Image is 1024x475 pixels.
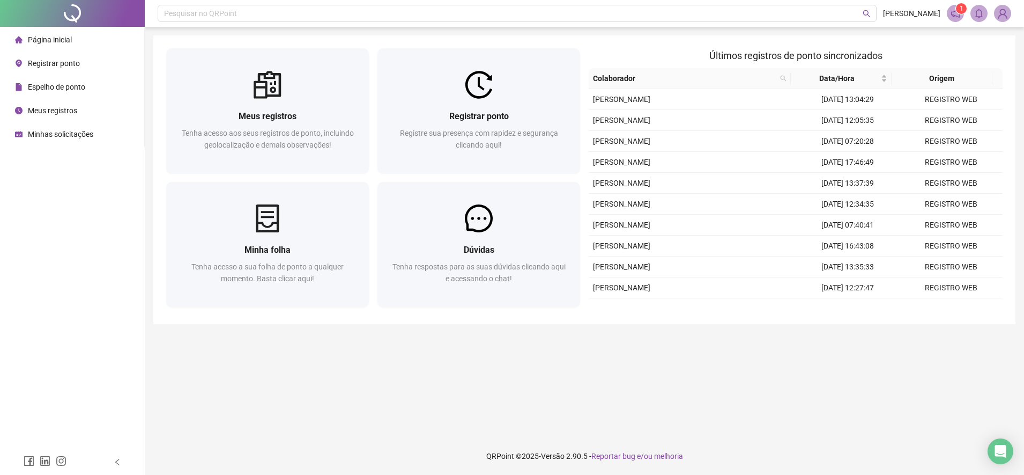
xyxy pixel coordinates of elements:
span: [PERSON_NAME] [593,221,650,229]
span: linkedin [40,456,50,466]
span: [PERSON_NAME] [593,262,650,271]
a: Meus registrosTenha acesso aos seus registros de ponto, incluindo geolocalização e demais observa... [166,48,369,173]
td: [DATE] 13:04:29 [796,89,899,110]
span: Data/Hora [795,72,879,84]
footer: QRPoint © 2025 - 2.90.5 - [145,437,1024,475]
span: [PERSON_NAME] [593,158,650,166]
span: [PERSON_NAME] [593,179,650,187]
span: search [863,10,871,18]
td: [DATE] 17:46:49 [796,152,899,173]
td: REGISTRO WEB [899,236,1003,257]
td: [DATE] 12:27:47 [796,277,899,298]
span: [PERSON_NAME] [593,95,650,104]
td: [DATE] 13:37:39 [796,173,899,194]
td: REGISTRO WEB [899,277,1003,298]
td: [DATE] 16:43:08 [796,236,899,257]
td: [DATE] 08:00:44 [796,298,899,319]
th: Origem [892,68,992,89]
span: Registre sua presença com rapidez e segurança clicando aqui! [400,129,558,149]
span: notification [951,9,960,18]
td: REGISTRO WEB [899,215,1003,236]
span: Meus registros [239,111,296,121]
span: [PERSON_NAME] [593,200,650,208]
th: Data/Hora [791,68,892,89]
span: [PERSON_NAME] [593,116,650,125]
span: Tenha respostas para as suas dúvidas clicando aqui e acessando o chat! [392,262,566,283]
td: [DATE] 07:20:28 [796,131,899,152]
td: [DATE] 13:35:33 [796,257,899,277]
span: Registrar ponto [449,111,509,121]
td: REGISTRO WEB [899,89,1003,110]
span: [PERSON_NAME] [883,8,940,19]
span: schedule [15,130,23,138]
span: Tenha acesso a sua folha de ponto a qualquer momento. Basta clicar aqui! [191,262,344,283]
td: REGISTRO WEB [899,152,1003,173]
td: REGISTRO WEB [899,298,1003,319]
a: Minha folhaTenha acesso a sua folha de ponto a qualquer momento. Basta clicar aqui! [166,182,369,307]
a: Registrar pontoRegistre sua presença com rapidez e segurança clicando aqui! [377,48,580,173]
span: Tenha acesso aos seus registros de ponto, incluindo geolocalização e demais observações! [182,129,354,149]
span: facebook [24,456,34,466]
span: file [15,83,23,91]
span: instagram [56,456,66,466]
span: 1 [960,5,963,12]
span: [PERSON_NAME] [593,242,650,250]
span: Minha folha [244,245,291,255]
sup: 1 [956,3,967,14]
span: left [114,458,121,466]
span: Versão [541,452,565,461]
span: Minhas solicitações [28,130,93,138]
span: bell [974,9,984,18]
td: REGISTRO WEB [899,110,1003,131]
span: Dúvidas [464,245,494,255]
span: clock-circle [15,107,23,114]
span: Últimos registros de ponto sincronizados [709,50,882,61]
span: Registrar ponto [28,59,80,68]
img: 90740 [995,5,1011,21]
span: search [780,75,786,82]
td: [DATE] 12:05:35 [796,110,899,131]
span: environment [15,60,23,67]
div: Open Intercom Messenger [988,439,1013,464]
span: Meus registros [28,106,77,115]
td: [DATE] 12:34:35 [796,194,899,215]
td: REGISTRO WEB [899,257,1003,277]
span: Reportar bug e/ou melhoria [591,452,683,461]
td: [DATE] 07:40:41 [796,215,899,236]
span: [PERSON_NAME] [593,283,650,292]
span: Colaborador [593,72,776,84]
span: [PERSON_NAME] [593,137,650,145]
span: search [778,70,789,86]
td: REGISTRO WEB [899,173,1003,194]
td: REGISTRO WEB [899,131,1003,152]
span: Página inicial [28,35,72,44]
td: REGISTRO WEB [899,194,1003,215]
span: Espelho de ponto [28,83,85,91]
a: DúvidasTenha respostas para as suas dúvidas clicando aqui e acessando o chat! [377,182,580,307]
span: home [15,36,23,43]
